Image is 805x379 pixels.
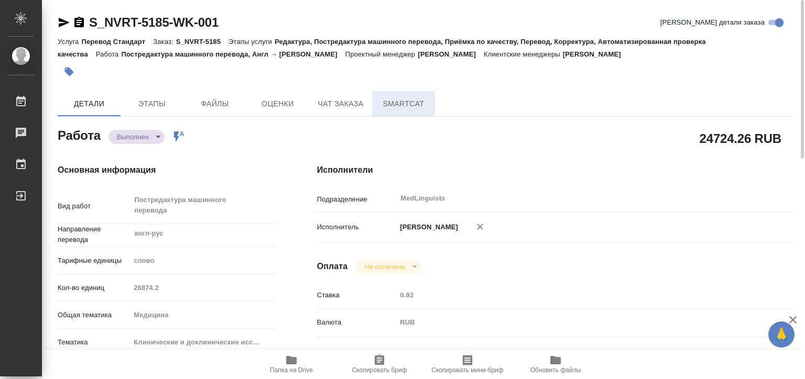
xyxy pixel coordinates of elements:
input: Пустое поле [396,287,754,303]
button: Выполнен [114,132,152,141]
p: Кол-во единиц [58,283,130,293]
h4: Исполнители [317,164,793,176]
p: Направление перевода [58,224,130,245]
div: Выполнен [108,130,165,144]
span: Чат заказа [316,97,366,110]
span: Этапы [127,97,177,110]
p: Перевод Стандарт [81,38,153,46]
div: слово [130,252,275,270]
p: [PERSON_NAME] [396,222,458,232]
h4: Основная информация [58,164,275,176]
p: Этапы услуги [229,38,275,46]
input: Пустое поле [130,280,275,295]
p: Подразделение [317,194,397,205]
div: RUB [396,314,754,331]
p: Валюта [317,317,397,328]
button: Добавить тэг [58,60,81,83]
h2: Работа [58,125,101,144]
button: Скопировать бриф [335,350,423,379]
span: Детали [64,97,114,110]
span: [PERSON_NAME] детали заказа [660,17,765,28]
button: 🙏 [768,321,795,348]
p: [PERSON_NAME] [418,50,484,58]
p: Тарифные единицы [58,255,130,266]
p: Общая тематика [58,310,130,320]
h2: 24724.26 RUB [700,129,781,147]
p: Услуга [58,38,81,46]
span: Обновить файлы [530,366,581,374]
span: 🙏 [773,324,790,345]
button: Скопировать ссылку [73,16,85,29]
p: Проектный менеджер [345,50,418,58]
p: Заказ: [153,38,176,46]
span: SmartCat [378,97,429,110]
button: Скопировать мини-бриф [423,350,512,379]
p: Редактура, Постредактура машинного перевода, Приёмка по качеству, Перевод, Корректура, Автоматизи... [58,38,706,58]
div: Медицина [130,306,275,324]
span: Оценки [253,97,303,110]
button: Папка на Drive [247,350,335,379]
button: Удалить исполнителя [469,215,492,238]
p: Тематика [58,337,130,348]
p: Вид работ [58,201,130,211]
span: Файлы [190,97,240,110]
p: Исполнитель [317,222,397,232]
button: Не оплачена [361,262,408,271]
p: S_NVRT-5185 [176,38,229,46]
p: Клиентские менеджеры [484,50,563,58]
button: Скопировать ссылку для ЯМессенджера [58,16,70,29]
span: Скопировать бриф [352,366,407,374]
span: Папка на Drive [270,366,313,374]
p: Ставка [317,290,397,300]
div: Выполнен [356,260,420,274]
a: S_NVRT-5185-WK-001 [89,15,219,29]
p: Постредактура машинного перевода, Англ → [PERSON_NAME] [121,50,345,58]
p: [PERSON_NAME] [563,50,629,58]
p: Работа [96,50,122,58]
span: Скопировать мини-бриф [431,366,503,374]
button: Обновить файлы [512,350,600,379]
div: Клинические и доклинические исследования [130,333,275,351]
h4: Оплата [317,260,348,273]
